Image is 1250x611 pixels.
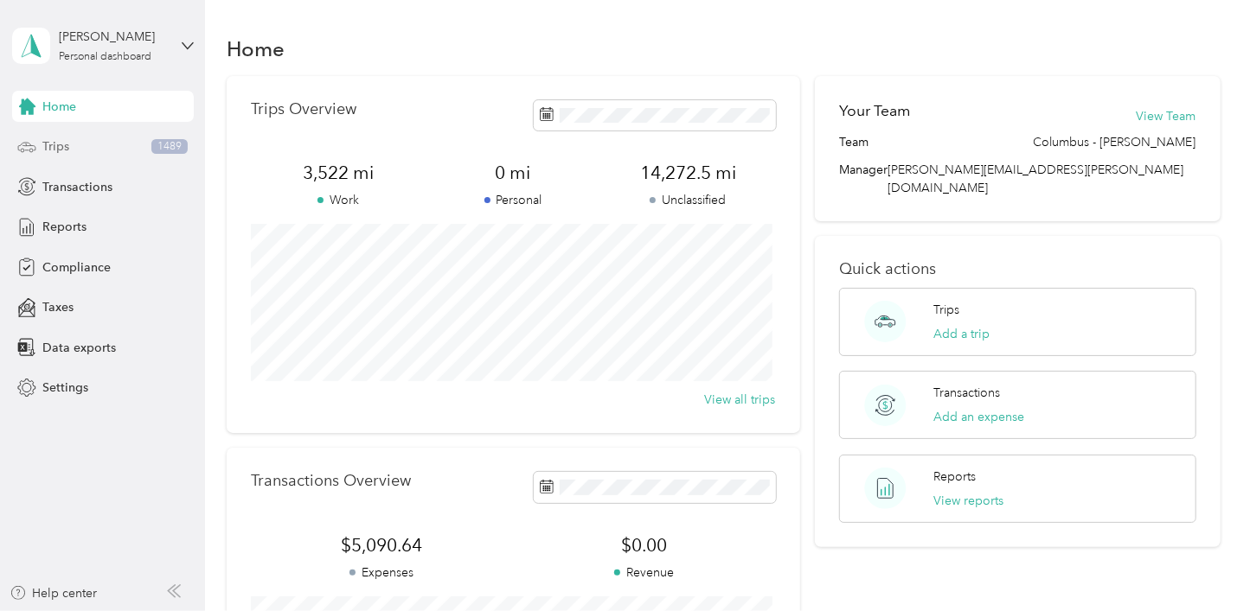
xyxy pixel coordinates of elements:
span: Columbus - [PERSON_NAME] [1034,133,1196,151]
p: Reports [934,468,977,486]
p: Personal [426,191,600,209]
span: Data exports [42,339,116,357]
span: $0.00 [513,533,775,557]
p: Transactions [934,384,1001,402]
span: [PERSON_NAME][EMAIL_ADDRESS][PERSON_NAME][DOMAIN_NAME] [888,162,1183,195]
h2: Your Team [839,100,910,122]
h1: Home [227,40,285,58]
span: $5,090.64 [251,533,513,557]
p: Work [251,191,426,209]
span: Settings [42,379,88,397]
span: Reports [42,218,87,236]
span: 14,272.5 mi [600,161,775,185]
button: View all trips [705,391,776,409]
button: Add an expense [934,408,1025,426]
span: Team [839,133,869,151]
span: 3,522 mi [251,161,426,185]
span: 0 mi [426,161,600,185]
p: Expenses [251,563,513,582]
span: Trips [42,137,69,156]
span: Home [42,98,76,116]
span: Manager [839,161,888,197]
div: Personal dashboard [59,52,151,62]
button: Help center [10,584,98,602]
span: Compliance [42,258,111,277]
span: Transactions [42,178,112,196]
p: Quick actions [839,260,1196,278]
button: View Team [1137,107,1196,125]
p: Trips [934,301,960,319]
button: Add a trip [934,325,990,343]
p: Trips Overview [251,100,356,118]
span: Taxes [42,298,74,316]
span: 1489 [151,139,188,155]
p: Revenue [513,563,775,582]
p: Unclassified [600,191,775,209]
button: View reports [934,492,1004,510]
div: [PERSON_NAME] [59,28,167,46]
p: Transactions Overview [251,472,411,490]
